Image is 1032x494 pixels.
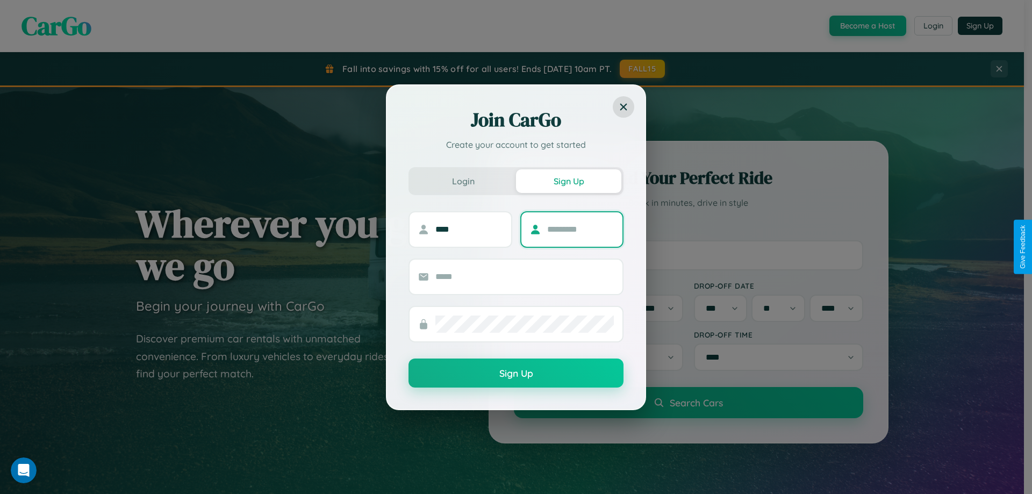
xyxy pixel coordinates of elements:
button: Login [411,169,516,193]
div: Give Feedback [1019,225,1027,269]
iframe: Intercom live chat [11,457,37,483]
button: Sign Up [516,169,621,193]
p: Create your account to get started [408,138,623,151]
button: Sign Up [408,359,623,388]
h2: Join CarGo [408,107,623,133]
